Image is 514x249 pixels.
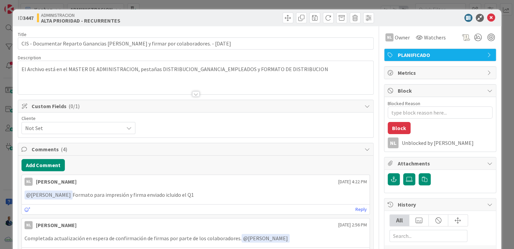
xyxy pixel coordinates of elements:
p: Formato para impresión y firma enviado icluido el Q1 [25,190,367,199]
span: [PERSON_NAME] [26,191,71,198]
span: [DATE] 2:56 PM [338,221,367,228]
span: ( 4 ) [61,146,67,153]
span: Description [18,55,41,61]
b: ALTA PRIORIDAD - RECURRENTES [41,18,120,23]
span: Owner [395,33,410,41]
div: [PERSON_NAME] [36,221,77,229]
button: Add Comment [22,159,65,171]
span: ( 0/1 ) [69,103,80,110]
span: ADMINISTRACION [41,12,120,18]
span: [DATE] 4:22 PM [338,178,367,185]
label: Blocked Reason [388,100,420,106]
div: NL [25,178,33,186]
span: Attachments [398,159,484,167]
span: Custom Fields [32,102,361,110]
div: [PERSON_NAME] [36,178,77,186]
span: Comments [32,145,361,153]
span: @ [26,191,31,198]
button: Block [388,122,411,134]
label: Title [18,31,27,37]
span: Block [398,87,484,95]
span: @ [243,235,248,242]
span: PLANIFICADO [398,51,484,59]
input: type card name here... [18,37,374,50]
span: Not Set [25,123,120,133]
span: [PERSON_NAME] [243,235,288,242]
a: Reply [355,205,367,214]
div: NL [385,33,393,41]
span: ID [18,14,34,22]
div: Cliente [22,116,135,121]
div: NL [388,137,398,148]
span: Metrics [398,69,484,77]
p: El Archivo está en el MASTER DE ADMINISTRACION, pestañas DISTRIBUCION_GANANCIA_EMPLEADOS y FORMAT... [22,65,370,73]
div: NL [25,221,33,229]
span: Watchers [424,33,446,41]
div: All [390,215,409,226]
p: Completada actualización en espera de confirmación de firmas por parte de los colaboradores. [25,234,367,243]
span: History [398,200,484,209]
input: Search... [389,230,467,242]
div: Unblocked by [PERSON_NAME] [402,140,492,146]
b: 3447 [23,14,34,21]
